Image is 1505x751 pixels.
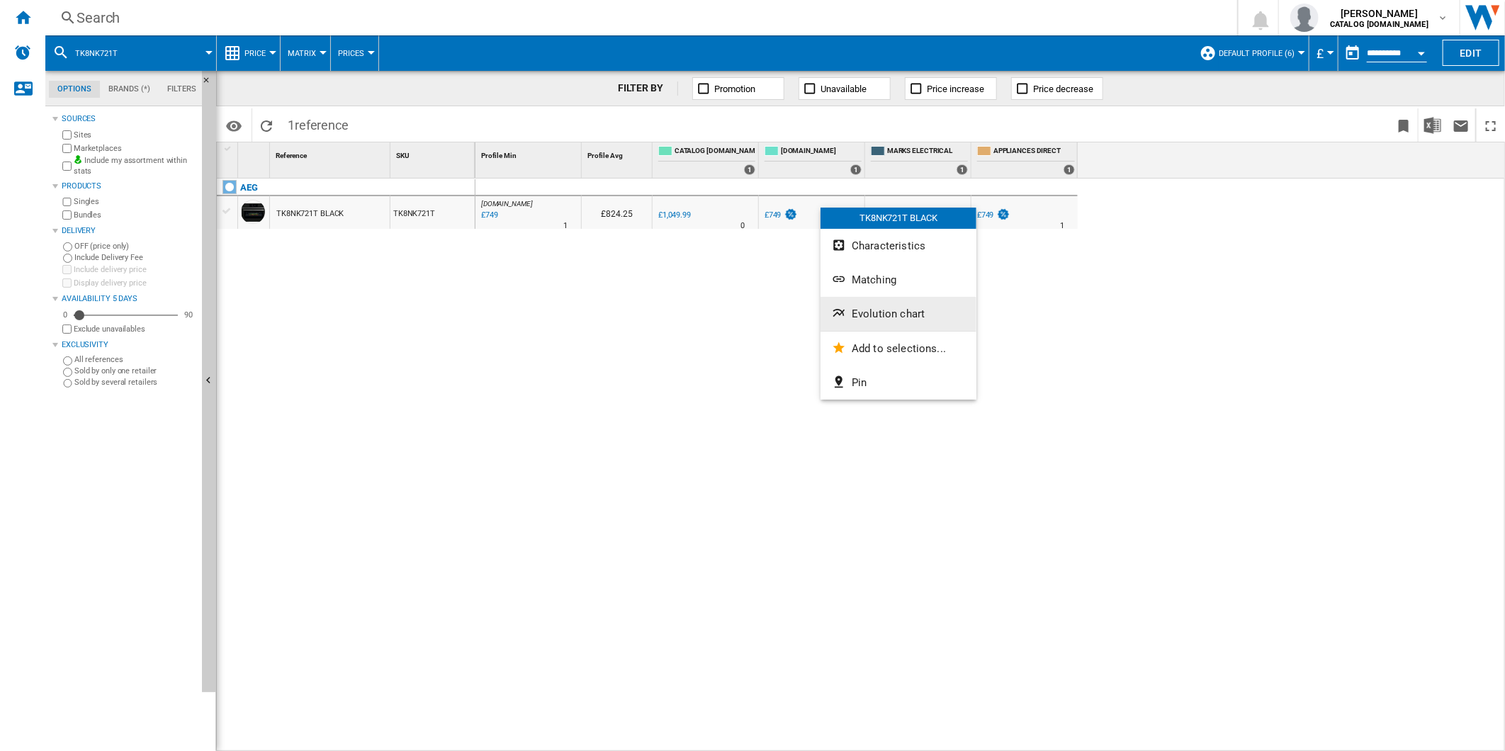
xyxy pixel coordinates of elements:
span: Characteristics [852,239,925,252]
div: TK8NK721T BLACK [821,208,976,229]
button: Pin... [821,366,976,400]
button: Add to selections... [821,332,976,366]
button: Characteristics [821,229,976,263]
span: Evolution chart [852,307,925,320]
button: Evolution chart [821,297,976,331]
span: Pin [852,376,867,389]
span: Matching [852,273,896,286]
button: Matching [821,263,976,297]
span: Add to selections... [852,342,946,355]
